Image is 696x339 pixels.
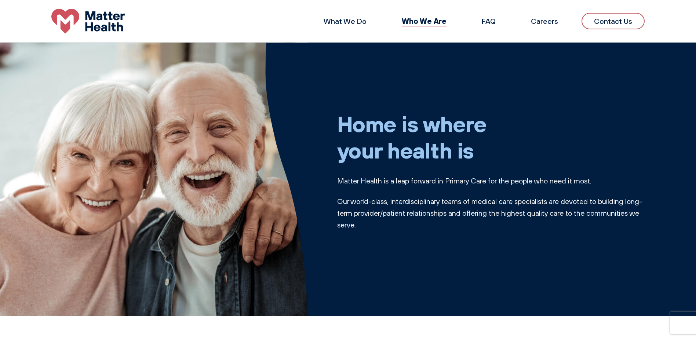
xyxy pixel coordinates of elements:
[337,175,645,187] p: Matter Health is a leap forward in Primary Care for the people who need it most.
[582,13,645,29] a: Contact Us
[402,16,447,26] a: Who We Are
[337,196,645,231] p: Our world-class, interdisciplinary teams of medical care specialists are devoted to building long...
[531,17,558,26] a: Careers
[324,17,367,26] a: What We Do
[482,17,496,26] a: FAQ
[337,110,645,163] h1: Home is where your health is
